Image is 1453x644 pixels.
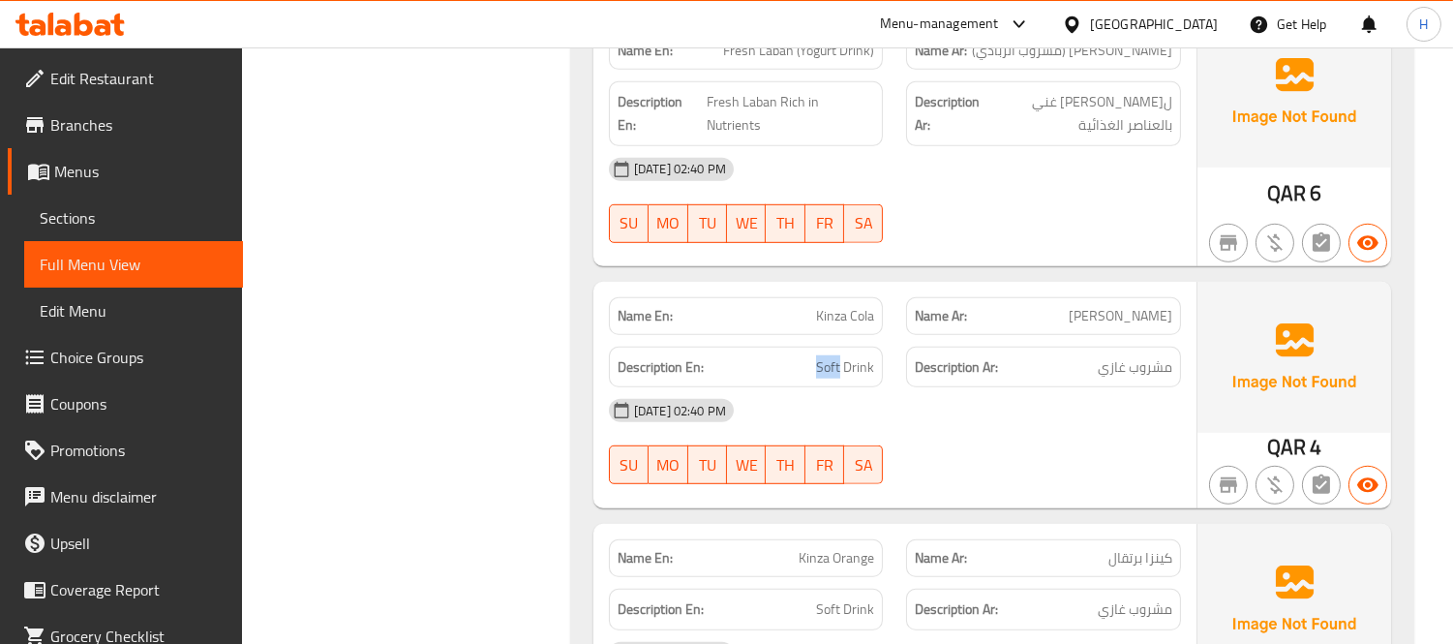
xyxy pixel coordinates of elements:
span: TH [773,451,797,479]
span: Coupons [50,392,227,415]
span: Fresh Laban (Yogurt Drink) [723,41,874,61]
button: TU [688,204,727,243]
strong: Name Ar: [915,306,967,326]
strong: Name En: [618,306,673,326]
a: Full Menu View [24,241,243,288]
strong: Description En: [618,355,704,380]
span: TU [696,209,719,237]
span: Fresh Laban Rich in Nutrients [707,90,874,138]
span: Promotions [50,439,227,462]
button: SA [844,445,883,484]
img: Ae5nvW7+0k+MAAAAAElFTkSuQmCC [1197,282,1391,433]
span: TU [696,451,719,479]
button: FR [805,204,844,243]
span: ل[PERSON_NAME] غني بالعناصر الغذائية [984,90,1172,138]
div: [GEOGRAPHIC_DATA] [1090,14,1218,35]
button: SA [844,204,883,243]
a: Branches [8,102,243,148]
span: Edit Menu [40,299,227,322]
span: FR [813,209,836,237]
button: Available [1348,466,1387,505]
strong: Name Ar: [915,41,967,61]
span: كينزا برتقال [1108,548,1172,568]
span: Soft Drink [816,598,874,622]
a: Upsell [8,520,243,567]
strong: Description Ar: [915,355,998,380]
span: SA [852,451,875,479]
span: Choice Groups [50,346,227,369]
button: Not has choices [1302,466,1341,505]
a: Menus [8,148,243,195]
span: مشروب غازي [1098,355,1172,380]
button: Not branch specific item [1209,224,1248,262]
strong: Description En: [618,598,704,622]
span: SA [852,209,875,237]
span: SU [618,451,641,479]
button: TH [766,445,804,484]
span: MO [656,451,680,479]
button: Not has choices [1302,224,1341,262]
span: Full Menu View [40,253,227,276]
span: 4 [1310,428,1321,466]
span: Kinza Orange [799,548,874,568]
button: TU [688,445,727,484]
span: QAR [1267,428,1306,466]
a: Edit Restaurant [8,55,243,102]
span: Soft Drink [816,355,874,380]
span: Menus [54,160,227,183]
span: 6 [1310,174,1321,212]
button: Purchased item [1256,224,1294,262]
img: Ae5nvW7+0k+MAAAAAElFTkSuQmCC [1197,16,1391,168]
span: FR [813,451,836,479]
span: [DATE] 02:40 PM [626,402,734,420]
span: MO [656,209,680,237]
span: Kinza Cola [816,306,874,326]
span: [DATE] 02:40 PM [626,160,734,178]
button: SU [609,445,649,484]
strong: Name Ar: [915,548,967,568]
span: Upsell [50,532,227,555]
button: FR [805,445,844,484]
span: WE [735,209,758,237]
span: مشروب غازي [1098,598,1172,622]
span: [PERSON_NAME] [1069,306,1172,326]
button: Not branch specific item [1209,466,1248,505]
button: MO [649,204,687,243]
strong: Name En: [618,548,673,568]
div: Menu-management [880,13,999,36]
strong: Description Ar: [915,90,981,138]
button: WE [727,445,766,484]
a: Sections [24,195,243,241]
button: WE [727,204,766,243]
button: MO [649,445,687,484]
button: SU [609,204,649,243]
strong: Description Ar: [915,598,998,622]
span: Menu disclaimer [50,485,227,508]
span: H [1419,14,1428,35]
span: WE [735,451,758,479]
a: Coverage Report [8,567,243,613]
a: Promotions [8,427,243,474]
span: Coverage Report [50,578,227,601]
a: Choice Groups [8,334,243,381]
span: [PERSON_NAME] (مشروب الزبادي) [972,41,1172,61]
button: TH [766,204,804,243]
span: QAR [1267,174,1306,212]
button: Purchased item [1256,466,1294,505]
a: Edit Menu [24,288,243,334]
strong: Name En: [618,41,673,61]
strong: Description En: [618,90,703,138]
span: Sections [40,206,227,230]
span: TH [773,209,797,237]
a: Menu disclaimer [8,474,243,520]
a: Coupons [8,381,243,427]
button: Available [1348,224,1387,262]
span: Branches [50,113,227,137]
span: SU [618,209,641,237]
span: Edit Restaurant [50,67,227,90]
